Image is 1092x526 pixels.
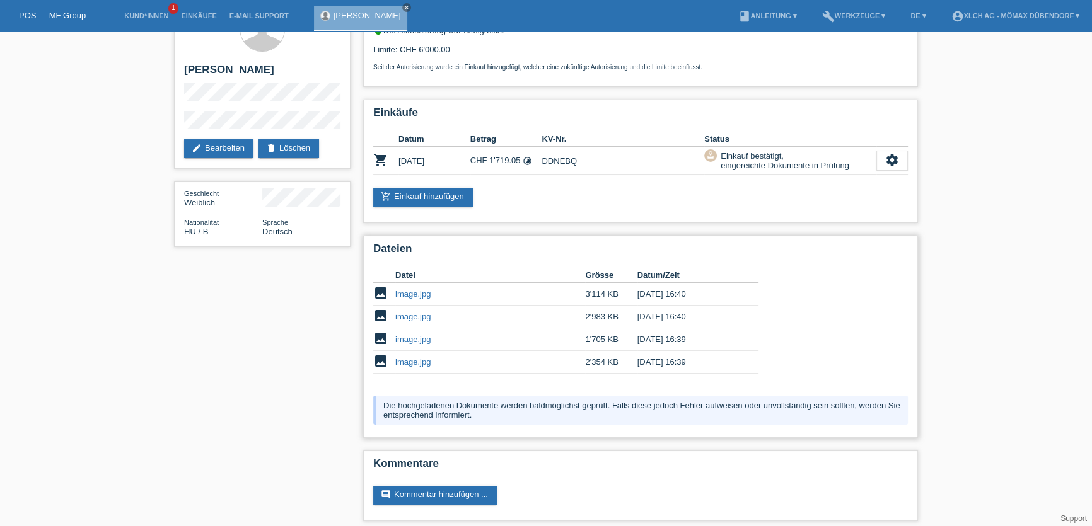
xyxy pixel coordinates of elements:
[470,147,542,175] td: CHF 1'719.05
[523,156,532,166] i: Fixe Raten - Zinsübernahme durch Kunde (6 Raten)
[398,147,470,175] td: [DATE]
[373,457,908,476] h2: Kommentare
[951,10,964,23] i: account_circle
[585,351,637,374] td: 2'354 KB
[395,334,431,344] a: image.jpg
[373,285,388,300] i: image
[395,268,585,283] th: Datei
[192,143,202,153] i: edit
[184,190,219,197] span: Geschlecht
[262,227,293,236] span: Deutsch
[637,268,741,283] th: Datum/Zeit
[945,12,1086,20] a: account_circleXLCH AG - Mömax Dübendorf ▾
[637,306,741,328] td: [DATE] 16:40
[704,132,876,147] th: Status
[334,11,401,20] a: [PERSON_NAME]
[585,268,637,283] th: Grösse
[373,35,908,71] div: Limite: CHF 6'000.00
[637,328,741,351] td: [DATE] 16:39
[118,12,175,20] a: Kund*innen
[637,283,741,306] td: [DATE] 16:40
[1060,514,1087,523] a: Support
[395,357,431,367] a: image.jpg
[184,64,340,83] h2: [PERSON_NAME]
[258,139,319,158] a: deleteLöschen
[373,486,497,505] a: commentKommentar hinzufügen ...
[373,243,908,261] h2: Dateien
[402,3,411,12] a: close
[731,12,803,20] a: bookAnleitung ▾
[168,3,178,14] span: 1
[404,4,410,11] i: close
[395,312,431,321] a: image.jpg
[381,489,391,500] i: comment
[637,351,741,374] td: [DATE] 16:39
[373,396,908,425] div: Die hochgeladenen Dokumente werden baldmöglichst geprüft. Falls diese jedoch Fehler aufweisen ode...
[373,64,908,71] p: Seit der Autorisierung wurde ein Einkauf hinzugefügt, welcher eine zukünftige Autorisierung und d...
[373,106,908,125] h2: Einkäufe
[542,132,704,147] th: KV-Nr.
[373,308,388,323] i: image
[373,331,388,346] i: image
[373,188,473,207] a: add_shopping_cartEinkauf hinzufügen
[542,147,704,175] td: DDNEBQ
[822,10,835,23] i: build
[223,12,295,20] a: E-Mail Support
[184,227,208,236] span: Ungarn / B / 17.06.2020
[381,192,391,202] i: add_shopping_cart
[706,151,715,159] i: approval
[184,188,262,207] div: Weiblich
[373,353,388,369] i: image
[816,12,892,20] a: buildWerkzeuge ▾
[585,328,637,351] td: 1'705 KB
[585,283,637,306] td: 3'114 KB
[470,132,542,147] th: Betrag
[184,219,219,226] span: Nationalität
[398,132,470,147] th: Datum
[904,12,932,20] a: DE ▾
[184,139,253,158] a: editBearbeiten
[262,219,288,226] span: Sprache
[717,149,849,172] div: Einkauf bestätigt, eingereichte Dokumente in Prüfung
[175,12,223,20] a: Einkäufe
[885,153,899,167] i: settings
[395,289,431,299] a: image.jpg
[585,306,637,328] td: 2'983 KB
[19,11,86,20] a: POS — MF Group
[266,143,276,153] i: delete
[373,152,388,168] i: POSP00027861
[738,10,750,23] i: book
